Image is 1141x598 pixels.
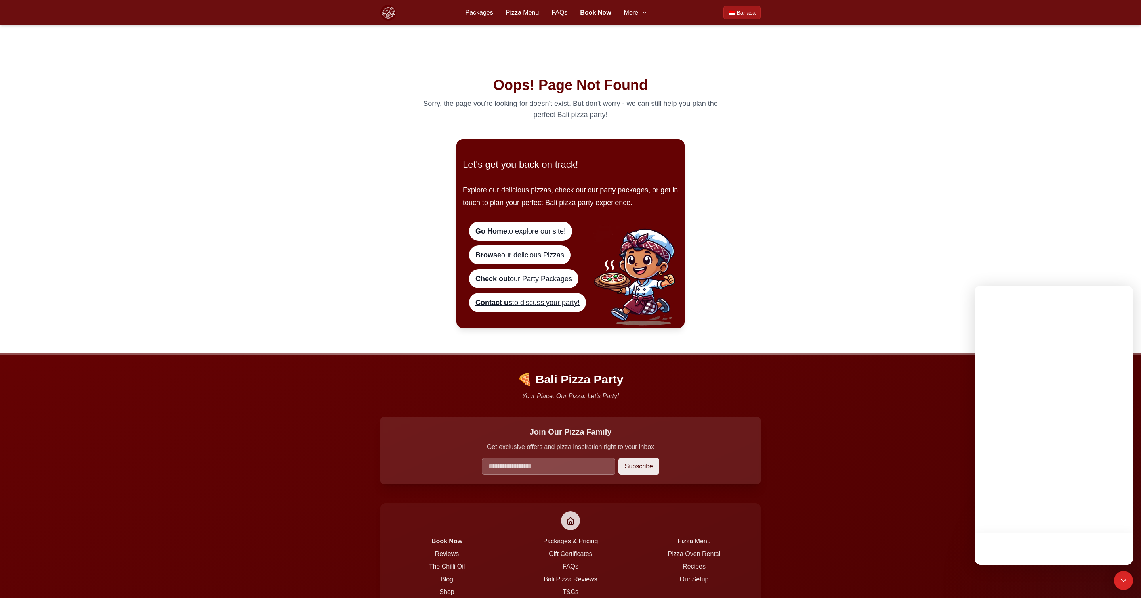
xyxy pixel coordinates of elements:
[399,77,742,93] h2: Oops! Page Not Found
[465,8,493,17] a: Packages
[475,251,501,259] strong: Browse
[563,563,578,570] a: FAQs
[469,269,578,288] a: Check outour Party Packages
[590,225,691,326] img: Bli Made - our Balinese Pizza Chef!
[469,245,570,264] a: Browseour delicious Pizzas
[543,538,598,544] a: Packages & Pricing
[418,98,723,120] p: Sorry, the page you're looking for doesn't exist. But don't worry - we can still help you plan th...
[551,8,567,17] a: FAQs
[439,588,454,595] a: Shop
[624,8,648,17] button: More
[469,293,586,312] a: Contact usto discuss your party!
[390,426,751,437] h3: Join Our Pizza Family
[580,8,611,17] a: Book Now
[380,372,761,387] p: 🍕 Bali Pizza Party
[544,576,597,583] a: Bali Pizza Reviews
[737,9,756,17] span: Bahasa
[380,391,761,401] p: Your Place. Our Pizza. Let's Party!
[618,458,659,475] button: Subscribe
[475,275,510,283] strong: Check out
[506,8,539,17] a: Pizza Menu
[435,550,459,557] a: Reviews
[380,5,396,21] img: Bali Pizza Party Logo
[441,576,453,583] a: Blog
[475,227,507,235] strong: Go Home
[390,442,751,452] p: Get exclusive offers and pizza inspiration right to your inbox
[431,538,462,544] a: Book Now
[463,184,678,209] p: Explore our delicious pizzas, check out our party packages, or get in touch to plan your perfect ...
[723,6,761,19] a: Beralih ke Bahasa Indonesia
[624,8,638,17] span: More
[680,576,709,583] a: Our Setup
[549,550,592,557] a: Gift Certificates
[429,563,465,570] a: The Chilli Oil
[677,538,711,544] a: Pizza Menu
[1114,571,1133,590] div: Open Intercom Messenger
[563,588,578,595] a: T&Cs
[463,158,678,171] p: Let's get you back on track!
[668,550,721,557] a: Pizza Oven Rental
[683,563,706,570] a: Recipes
[475,299,512,307] strong: Contact us
[469,222,572,241] a: Go Hometo explore our site!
